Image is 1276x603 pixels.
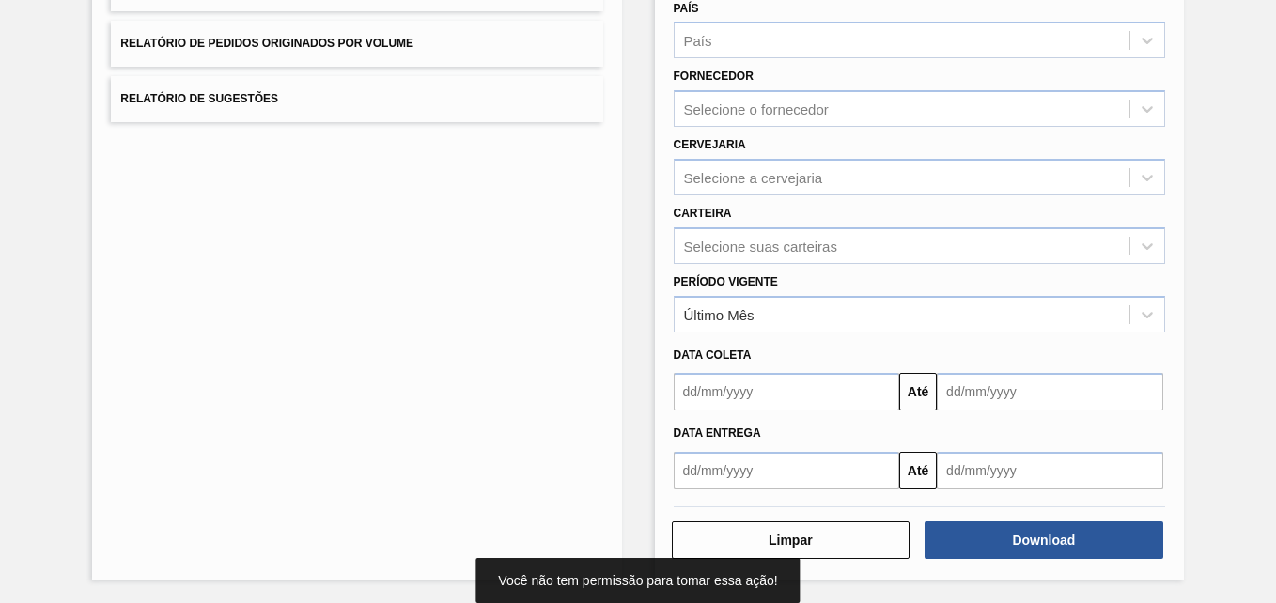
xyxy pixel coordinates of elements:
span: Data coleta [674,348,752,362]
button: Até [899,452,937,489]
button: Relatório de Sugestões [111,76,602,122]
span: Data entrega [674,426,761,440]
div: Selecione o fornecedor [684,101,829,117]
button: Download [925,521,1163,559]
button: Relatório de Pedidos Originados por Volume [111,21,602,67]
input: dd/mm/yyyy [674,452,900,489]
input: dd/mm/yyyy [674,373,900,410]
span: Relatório de Sugestões [120,92,278,105]
div: Último Mês [684,306,755,322]
label: País [674,2,699,15]
input: dd/mm/yyyy [937,452,1163,489]
input: dd/mm/yyyy [937,373,1163,410]
button: Limpar [672,521,910,559]
div: Selecione suas carteiras [684,238,837,254]
label: Período Vigente [674,275,778,288]
div: Selecione a cervejaria [684,169,823,185]
button: Até [899,373,937,410]
label: Cervejaria [674,138,746,151]
label: Carteira [674,207,732,220]
span: Relatório de Pedidos Originados por Volume [120,37,413,50]
span: Você não tem permissão para tomar essa ação! [498,573,777,588]
label: Fornecedor [674,70,754,83]
div: País [684,33,712,49]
